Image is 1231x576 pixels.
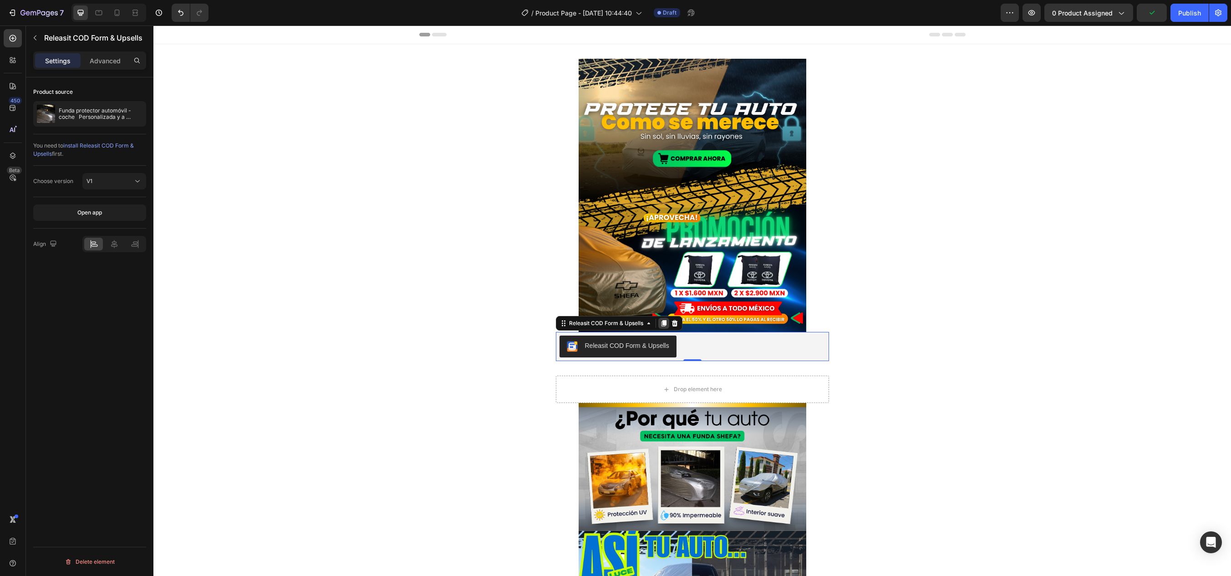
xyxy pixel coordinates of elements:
div: Releasit COD Form & Upsells [414,294,492,302]
div: Beta [7,167,22,174]
div: Drop element here [520,360,569,367]
div: You need to first. [33,142,146,158]
button: Releasit COD Form & Upsells [406,310,523,332]
div: 450 [9,97,22,104]
p: Advanced [90,56,121,66]
div: Delete element [65,556,115,567]
img: CKKYs5695_ICEAE=.webp [413,316,424,326]
div: Releasit COD Form & Upsells [432,316,516,325]
div: Publish [1178,8,1201,18]
div: Open app [77,209,102,217]
img: gempages_584144158281695832-4748133b-7d6d-4008-8bdf-488c8281d0ae.png [425,377,653,505]
button: 7 [4,4,68,22]
div: Align [33,238,59,250]
button: 0 product assigned [1044,4,1133,22]
div: Product source [33,88,73,96]
img: gempages_584144158281695832-0275e831-cb16-480c-ae2b-949ba436d5ab.png [425,33,653,178]
div: Open Intercom Messenger [1200,531,1222,553]
p: Funda protector automóvil - coche Personalizada y a medida [59,107,142,120]
button: Delete element [33,555,146,569]
span: / [531,8,534,18]
iframe: Design area [153,25,1231,576]
span: Product Page - [DATE] 10:44:40 [535,8,632,18]
p: Releasit COD Form & Upsells [44,32,142,43]
p: 7 [60,7,64,18]
span: V1 [86,178,92,184]
span: 0 product assigned [1052,8,1113,18]
img: product feature img [37,105,55,123]
div: Undo/Redo [172,4,209,22]
p: Settings [45,56,71,66]
img: gempages_584144158281695832-19f54698-b0a7-4d98-bfee-e421e5d7160b.png [425,178,653,306]
span: install Releasit COD Form & Upsells [33,142,134,157]
button: Publish [1170,4,1209,22]
button: Open app [33,204,146,221]
div: Choose version [33,177,73,185]
button: V1 [82,173,146,189]
span: Draft [663,9,677,17]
